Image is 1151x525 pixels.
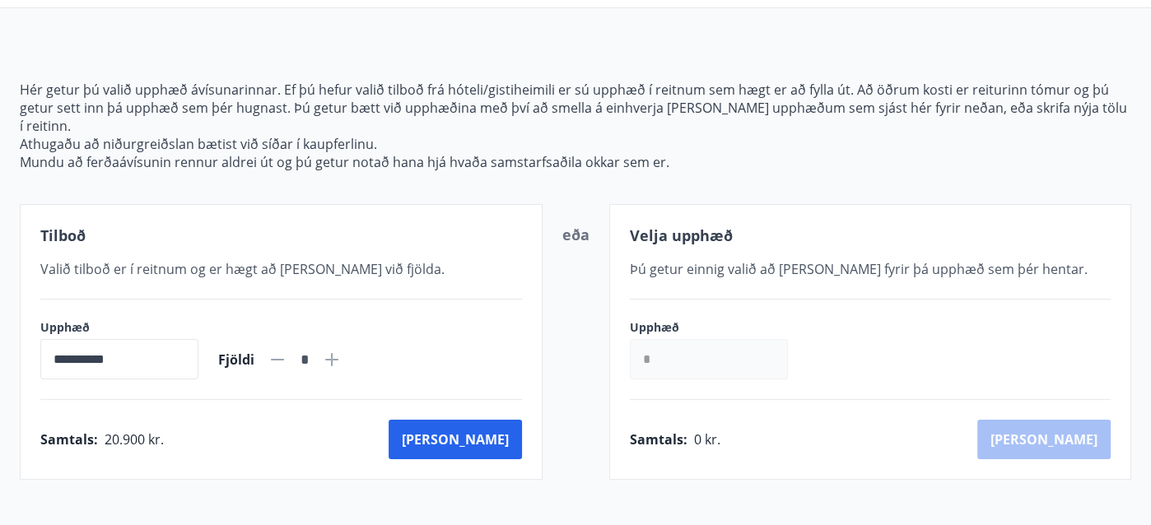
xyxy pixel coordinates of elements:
[389,420,522,459] button: [PERSON_NAME]
[20,135,1131,153] p: Athugaðu að niðurgreiðslan bætist við síðar í kaupferlinu.
[694,430,720,448] span: 0 kr.
[40,430,98,448] span: Samtals :
[630,260,1088,278] span: Þú getur einnig valið að [PERSON_NAME] fyrir þá upphæð sem þér hentar.
[630,430,687,448] span: Samtals :
[40,225,86,245] span: Tilboð
[630,225,733,245] span: Velja upphæð
[20,81,1131,135] p: Hér getur þú valið upphæð ávísunarinnar. Ef þú hefur valið tilboð frá hóteli/gistiheimili er sú u...
[218,351,254,369] span: Fjöldi
[40,260,445,278] span: Valið tilboð er í reitnum og er hægt að [PERSON_NAME] við fjölda.
[40,319,198,336] label: Upphæð
[20,153,1131,171] p: Mundu að ferðaávísunin rennur aldrei út og þú getur notað hana hjá hvaða samstarfsaðila okkar sem...
[630,319,804,336] label: Upphæð
[105,430,164,448] span: 20.900 kr.
[562,225,589,244] span: eða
